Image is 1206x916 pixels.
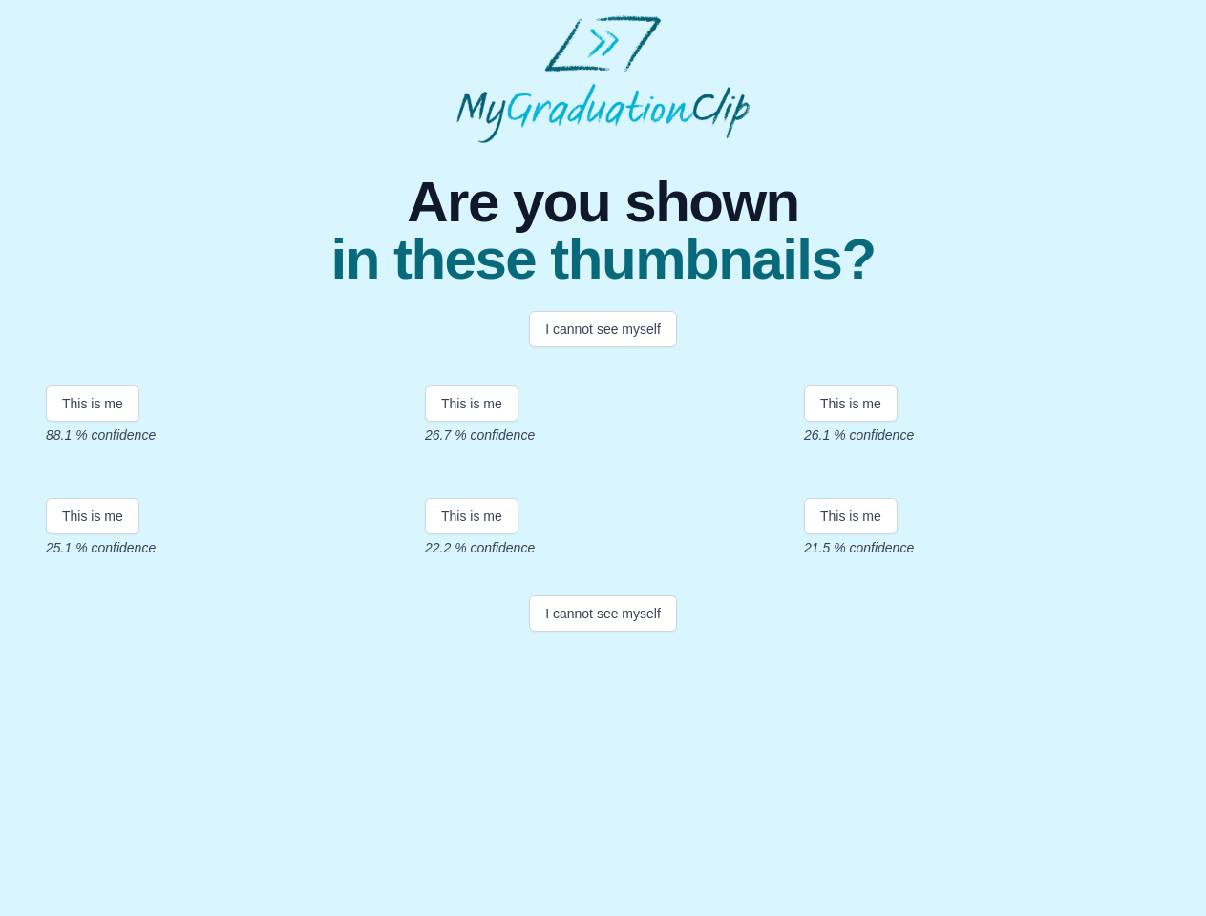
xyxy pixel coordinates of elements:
img: MyGraduationClip [456,15,751,143]
button: I cannot see myself [529,595,677,632]
span: Are you shown [330,174,875,231]
button: This is me [425,385,518,422]
p: 25.1 % confidence [46,538,402,557]
button: This is me [804,498,898,534]
p: 22.2 % confidence [425,538,781,557]
button: This is me [804,385,898,422]
p: 88.1 % confidence [46,426,402,445]
p: 26.1 % confidence [804,426,1160,445]
span: in these thumbnails? [330,231,875,288]
button: This is me [425,498,518,534]
button: This is me [46,498,139,534]
p: 21.5 % confidence [804,538,1160,557]
button: I cannot see myself [529,311,677,347]
p: 26.7 % confidence [425,426,781,445]
button: This is me [46,385,139,422]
